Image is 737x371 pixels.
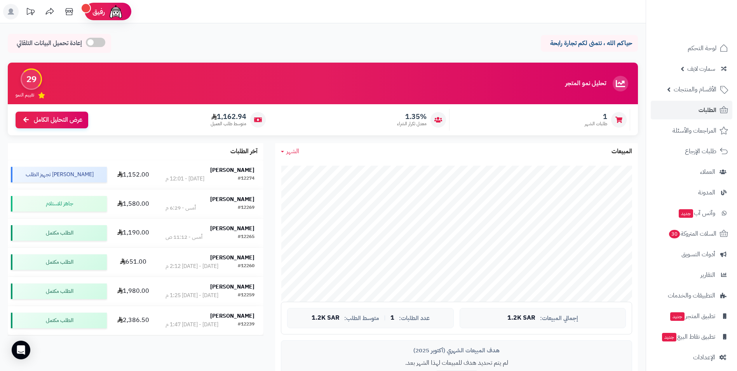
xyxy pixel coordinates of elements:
strong: [PERSON_NAME] [210,195,254,203]
td: 651.00 [110,248,157,276]
span: | [384,315,386,321]
h3: تحليل نمو المتجر [565,80,606,87]
span: سمارت لايف [687,63,715,74]
span: إعادة تحميل البيانات التلقائي [17,39,82,48]
span: طلبات الشهر [585,121,607,127]
p: حياكم الله ، نتمنى لكم تجارة رابحة [547,39,632,48]
span: رفيق [92,7,105,16]
td: 1,190.00 [110,219,157,247]
span: جديد [670,312,685,321]
span: إجمالي المبيعات: [540,315,578,322]
h3: المبيعات [612,148,632,155]
span: المدونة [698,187,715,198]
span: 1.35% [397,112,427,121]
a: عرض التحليل الكامل [16,112,88,128]
strong: [PERSON_NAME] [210,312,254,320]
a: تطبيق نقاط البيعجديد [651,327,732,346]
a: الطلبات [651,101,732,119]
span: 1 [585,112,607,121]
img: ai-face.png [108,4,124,19]
a: العملاء [651,163,732,181]
strong: [PERSON_NAME] [210,254,254,262]
div: #12259 [238,292,254,299]
span: 1.2K SAR [507,315,535,322]
img: logo-2.png [684,11,730,28]
div: الطلب مكتمل [11,283,107,299]
span: 30 [669,229,680,239]
strong: [PERSON_NAME] [210,166,254,174]
div: [DATE] - [DATE] 1:25 م [166,292,218,299]
a: المدونة [651,183,732,202]
div: هدف المبيعات الشهري (أكتوبر 2025) [287,346,626,355]
div: [DATE] - 12:01 م [166,175,204,183]
div: #12260 [238,262,254,270]
a: لوحة التحكم [651,39,732,58]
a: المراجعات والأسئلة [651,121,732,140]
div: Open Intercom Messenger [12,341,30,359]
span: جديد [662,333,676,341]
span: 1,162.94 [211,112,246,121]
a: التطبيقات والخدمات [651,286,732,305]
a: التقارير [651,266,732,284]
div: [DATE] - [DATE] 1:47 م [166,321,218,329]
a: طلبات الإرجاع [651,142,732,161]
span: التطبيقات والخدمات [668,290,715,301]
span: الأقسام والمنتجات [674,84,716,95]
span: جديد [679,209,693,218]
span: 1 [390,315,394,322]
a: وآتس آبجديد [651,204,732,222]
strong: [PERSON_NAME] [210,224,254,233]
h3: آخر الطلبات [230,148,258,155]
a: تطبيق المتجرجديد [651,307,732,325]
span: أدوات التسويق [681,249,715,260]
span: تطبيق نقاط البيع [661,331,715,342]
span: التقارير [700,269,715,280]
span: متوسط طلب العميل [211,121,246,127]
a: أدوات التسويق [651,245,732,264]
div: #12274 [238,175,254,183]
a: تحديثات المنصة [21,4,40,21]
div: الطلب مكتمل [11,225,107,241]
span: العملاء [700,166,715,177]
strong: [PERSON_NAME] [210,283,254,291]
span: 1.2K SAR [312,315,340,322]
span: معدل تكرار الشراء [397,121,427,127]
span: عرض التحليل الكامل [34,115,82,124]
a: الإعدادات [651,348,732,367]
span: السلات المتروكة [668,228,716,239]
span: متوسط الطلب: [344,315,379,322]
span: طلبات الإرجاع [685,146,716,157]
div: أمس - 6:29 م [166,204,196,212]
span: الطلبات [699,105,716,115]
div: #12269 [238,204,254,212]
p: لم يتم تحديد هدف للمبيعات لهذا الشهر بعد. [287,359,626,367]
div: [PERSON_NAME] تجهيز الطلب [11,167,107,182]
span: وآتس آب [678,208,715,219]
span: المراجعات والأسئلة [673,125,716,136]
a: الشهر [281,147,299,156]
td: 2,386.50 [110,306,157,335]
div: #12265 [238,233,254,241]
span: الإعدادات [693,352,715,363]
span: تقييم النمو [16,92,34,98]
div: [DATE] - [DATE] 2:12 م [166,262,218,270]
span: لوحة التحكم [688,43,716,54]
span: عدد الطلبات: [399,315,430,322]
td: 1,152.00 [110,160,157,189]
div: #12239 [238,321,254,329]
a: السلات المتروكة30 [651,224,732,243]
span: تطبيق المتجر [669,311,715,322]
div: أمس - 11:12 ص [166,233,202,241]
div: الطلب مكتمل [11,254,107,270]
span: الشهر [286,147,299,156]
div: الطلب مكتمل [11,313,107,328]
div: جاهز للاستلام [11,196,107,212]
td: 1,980.00 [110,277,157,306]
td: 1,580.00 [110,189,157,218]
